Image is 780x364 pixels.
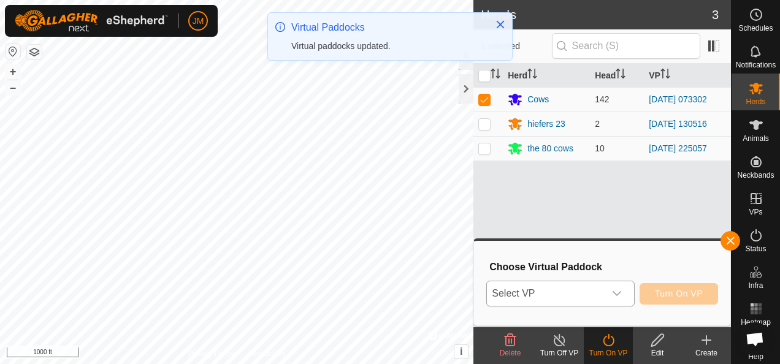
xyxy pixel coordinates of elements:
button: Reset Map [6,44,20,59]
div: the 80 cows [527,142,573,155]
p-sorticon: Activate to sort [527,70,537,80]
span: JM [193,15,204,28]
div: hiefers 23 [527,118,565,131]
span: Select VP [487,281,604,306]
span: i [460,346,462,357]
div: Virtual paddocks updated. [291,40,483,53]
div: Edit [633,347,682,358]
p-sorticon: Activate to sort [660,70,670,80]
a: [DATE] 130516 [649,119,707,129]
div: Cows [527,93,549,106]
span: 2 [595,119,600,129]
span: Delete [500,349,521,357]
th: Head [590,64,644,88]
span: Herds [746,98,765,105]
span: VPs [749,208,762,216]
h2: Herds [481,7,712,22]
span: Status [745,245,766,252]
a: [DATE] 225057 [649,143,707,153]
div: Create [682,347,731,358]
span: 142 [595,94,609,104]
div: Turn On VP [584,347,633,358]
button: + [6,64,20,79]
p-sorticon: Activate to sort [616,70,625,80]
a: Contact Us [249,348,285,359]
button: i [454,345,468,358]
span: Notifications [736,61,776,69]
span: Infra [748,282,763,289]
h3: Choose Virtual Paddock [489,261,718,273]
div: Turn Off VP [535,347,584,358]
span: Schedules [738,25,773,32]
div: Open chat [738,322,771,355]
a: [DATE] 073302 [649,94,707,104]
button: Close [492,16,509,33]
input: Search (S) [552,33,700,59]
th: Herd [503,64,590,88]
div: dropdown trigger [605,281,629,306]
span: Heatmap [741,319,771,326]
span: Neckbands [737,172,774,179]
span: 10 [595,143,605,153]
span: Animals [743,135,769,142]
button: Map Layers [27,45,42,59]
button: Turn On VP [640,283,718,305]
p-sorticon: Activate to sort [491,70,500,80]
button: – [6,80,20,95]
a: Privacy Policy [188,348,234,359]
span: 1 selected [481,40,551,53]
div: Virtual Paddocks [291,20,483,35]
span: Help [748,353,763,360]
span: Turn On VP [655,289,703,298]
span: 3 [712,6,719,24]
img: Gallagher Logo [15,10,168,32]
th: VP [644,64,731,88]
